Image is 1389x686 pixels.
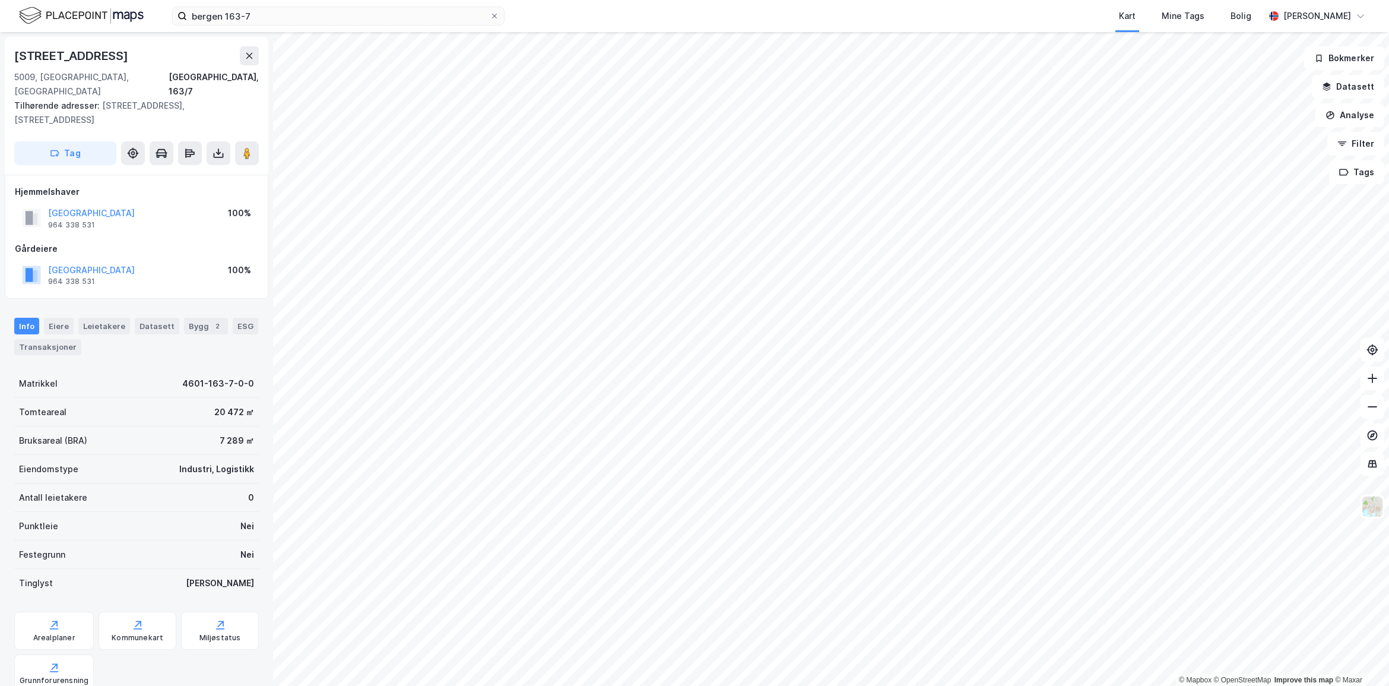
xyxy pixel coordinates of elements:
div: 7 289 ㎡ [220,434,254,448]
div: Nei [240,519,254,533]
div: ESG [233,318,258,334]
div: Datasett [135,318,179,334]
div: 0 [248,491,254,505]
button: Filter [1327,132,1384,156]
div: [GEOGRAPHIC_DATA], 163/7 [169,70,259,99]
div: 20 472 ㎡ [214,405,254,419]
div: 964 338 531 [48,277,95,286]
img: Z [1361,495,1384,518]
div: 964 338 531 [48,220,95,230]
a: OpenStreetMap [1214,676,1271,684]
div: Nei [240,548,254,562]
img: logo.f888ab2527a4732fd821a326f86c7f29.svg [19,5,144,26]
div: Leietakere [78,318,130,334]
div: Eiere [44,318,74,334]
div: Antall leietakere [19,491,87,505]
input: Søk på adresse, matrikkel, gårdeiere, leietakere eller personer [187,7,490,25]
div: Punktleie [19,519,58,533]
button: Datasett [1312,75,1384,99]
div: Transaksjoner [14,339,81,355]
div: Mine Tags [1162,9,1204,23]
div: Kontrollprogram for chat [1330,629,1389,686]
div: 2 [211,320,223,332]
div: Tomteareal [19,405,66,419]
span: Tilhørende adresser: [14,100,102,110]
div: Miljøstatus [199,633,241,643]
div: 100% [228,206,251,220]
div: 4601-163-7-0-0 [182,377,254,391]
div: Kart [1119,9,1136,23]
div: Festegrunn [19,548,65,562]
div: Bruksareal (BRA) [19,434,87,448]
button: Analyse [1315,103,1384,127]
div: Eiendomstype [19,462,78,476]
div: Bygg [184,318,228,334]
a: Improve this map [1274,676,1333,684]
div: Hjemmelshaver [15,185,258,199]
div: Grunnforurensning [20,676,88,685]
div: Tinglyst [19,576,53,590]
div: [PERSON_NAME] [1283,9,1351,23]
div: Kommunekart [112,633,163,643]
div: [PERSON_NAME] [186,576,254,590]
div: 100% [228,263,251,277]
div: Gårdeiere [15,242,258,256]
button: Tag [14,141,116,165]
div: Arealplaner [33,633,75,643]
div: 5009, [GEOGRAPHIC_DATA], [GEOGRAPHIC_DATA] [14,70,169,99]
a: Mapbox [1179,676,1212,684]
button: Tags [1329,160,1384,184]
div: Info [14,318,39,334]
div: Industri, Logistikk [179,462,254,476]
div: [STREET_ADDRESS] [14,46,131,65]
div: Matrikkel [19,377,58,391]
div: Bolig [1231,9,1251,23]
div: [STREET_ADDRESS], [STREET_ADDRESS] [14,99,249,127]
iframe: Chat Widget [1330,629,1389,686]
button: Bokmerker [1304,46,1384,70]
